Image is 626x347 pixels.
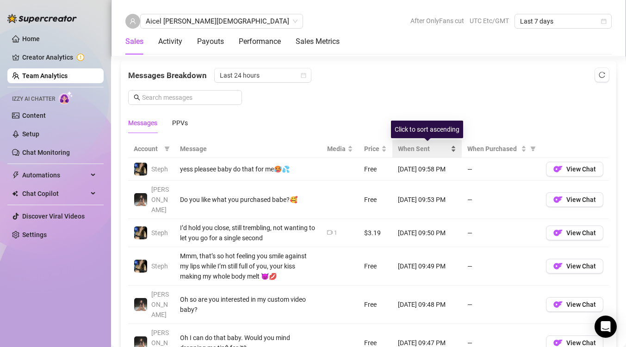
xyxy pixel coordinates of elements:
td: [DATE] 09:49 PM [392,247,462,286]
span: reload [599,72,605,78]
span: UTC Etc/GMT [470,14,509,28]
span: calendar [601,18,607,24]
div: Sales [125,36,143,47]
img: Steph [134,260,147,273]
th: Price [359,140,392,158]
td: Free [359,158,392,181]
img: OF [553,164,563,174]
span: View Chat [566,229,596,237]
button: OFView Chat [546,162,603,177]
img: Steph [134,226,147,239]
button: OFView Chat [546,297,603,312]
span: [PERSON_NAME] [151,291,169,318]
div: Do you like what you purchased babe?🥰 [180,195,316,205]
span: Steph [151,229,168,237]
span: thunderbolt [12,171,19,179]
img: Aubrey [134,298,147,311]
span: Last 7 days [520,14,606,28]
td: — [462,286,540,324]
span: Chat Copilot [22,186,88,201]
img: OF [553,228,563,237]
a: OFView Chat [546,168,603,175]
button: OFView Chat [546,192,603,207]
a: Setup [22,130,39,138]
span: filter [528,142,538,156]
span: View Chat [566,339,596,347]
td: — [462,181,540,219]
div: Sales Metrics [296,36,340,47]
img: Aubrey [134,193,147,206]
td: [DATE] 09:50 PM [392,219,462,247]
span: Automations [22,168,88,183]
div: I’d hold you close, still trembling, not wanting to let you go for a single second [180,223,316,243]
div: Payouts [197,36,224,47]
button: OFView Chat [546,259,603,274]
a: Settings [22,231,47,238]
span: Price [364,144,379,154]
a: OFView Chat [546,198,603,206]
span: Steph [151,262,168,270]
span: Steph [151,165,168,173]
span: View Chat [566,196,596,203]
span: search [134,94,140,101]
span: View Chat [566,262,596,270]
a: OFView Chat [546,303,603,310]
span: After OnlyFans cut [410,14,464,28]
td: — [462,158,540,181]
td: — [462,247,540,286]
img: OF [553,300,563,309]
span: Media [327,144,346,154]
span: View Chat [566,165,596,173]
span: [PERSON_NAME] [151,186,169,213]
img: Chat Copilot [12,190,18,197]
a: Team Analytics [22,72,68,79]
button: OFView Chat [546,225,603,240]
span: filter [162,142,172,156]
div: Performance [239,36,281,47]
a: OFView Chat [546,265,603,272]
span: Izzy AI Chatter [12,95,55,103]
td: [DATE] 09:48 PM [392,286,462,324]
span: When Sent [398,144,449,154]
img: logo-BBDzfeDw.svg [7,14,77,23]
td: Free [359,181,392,219]
img: AI Chatter [59,91,73,104]
td: Free [359,247,392,286]
a: Discover Viral Videos [22,213,85,220]
span: video-camera [327,230,333,235]
span: filter [164,146,170,152]
div: Activity [158,36,182,47]
span: View Chat [566,301,596,308]
td: [DATE] 09:53 PM [392,181,462,219]
div: PPVs [172,118,188,128]
span: calendar [301,73,306,78]
img: OF [553,195,563,204]
div: 1 [334,229,337,237]
td: $3.19 [359,219,392,247]
td: Free [359,286,392,324]
div: Messages Breakdown [128,68,609,83]
div: yess pleasee baby do that for me🥵💦 [180,164,316,174]
div: Open Intercom Messenger [595,316,617,338]
td: [DATE] 09:58 PM [392,158,462,181]
td: — [462,219,540,247]
div: Oh so are you interested in my custom video baby? [180,294,316,315]
span: Account [134,144,161,154]
span: user [130,18,136,24]
div: Click to sort ascending [391,121,463,138]
a: Content [22,112,46,119]
th: Message [174,140,322,158]
a: OFView Chat [546,231,603,239]
span: Last 24 hours [220,68,306,82]
a: Home [22,35,40,43]
span: Aicel Mae Evangelista [146,14,298,28]
a: Chat Monitoring [22,149,70,156]
span: filter [530,146,536,152]
th: When Purchased [462,140,540,158]
span: When Purchased [467,144,519,154]
img: Steph [134,163,147,176]
input: Search messages [142,92,236,103]
th: When Sent [392,140,462,158]
th: Media [322,140,359,158]
img: OF [553,262,563,271]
